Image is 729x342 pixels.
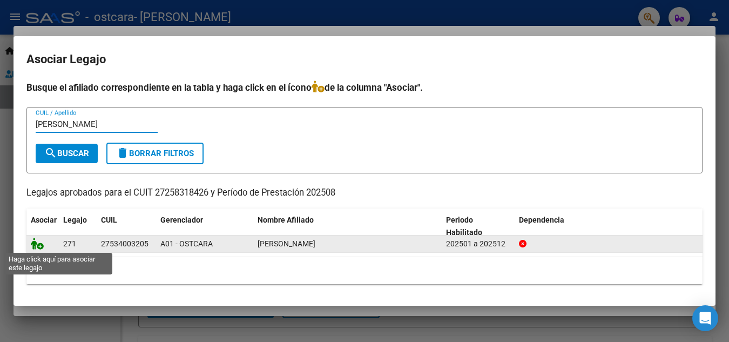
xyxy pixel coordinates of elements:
[26,186,703,200] p: Legajos aprobados para el CUIT 27258318426 y Período de Prestación 202508
[101,238,148,250] div: 27534003205
[258,239,315,248] span: BARROS DANEI NAIARA
[63,239,76,248] span: 271
[59,209,97,244] datatable-header-cell: Legajo
[31,216,57,224] span: Asociar
[519,216,564,224] span: Dependencia
[36,144,98,163] button: Buscar
[515,209,703,244] datatable-header-cell: Dependencia
[101,216,117,224] span: CUIL
[156,209,253,244] datatable-header-cell: Gerenciador
[26,81,703,95] h4: Busque el afiliado correspondiente en la tabla y haga click en el ícono de la columna "Asociar".
[442,209,515,244] datatable-header-cell: Periodo Habilitado
[258,216,314,224] span: Nombre Afiliado
[692,305,718,331] div: Open Intercom Messenger
[44,149,89,158] span: Buscar
[253,209,442,244] datatable-header-cell: Nombre Afiliado
[26,257,703,284] div: 1 registros
[160,216,203,224] span: Gerenciador
[446,216,482,237] span: Periodo Habilitado
[44,146,57,159] mat-icon: search
[97,209,156,244] datatable-header-cell: CUIL
[26,49,703,70] h2: Asociar Legajo
[446,238,510,250] div: 202501 a 202512
[106,143,204,164] button: Borrar Filtros
[160,239,213,248] span: A01 - OSTCARA
[63,216,87,224] span: Legajo
[26,209,59,244] datatable-header-cell: Asociar
[116,146,129,159] mat-icon: delete
[116,149,194,158] span: Borrar Filtros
